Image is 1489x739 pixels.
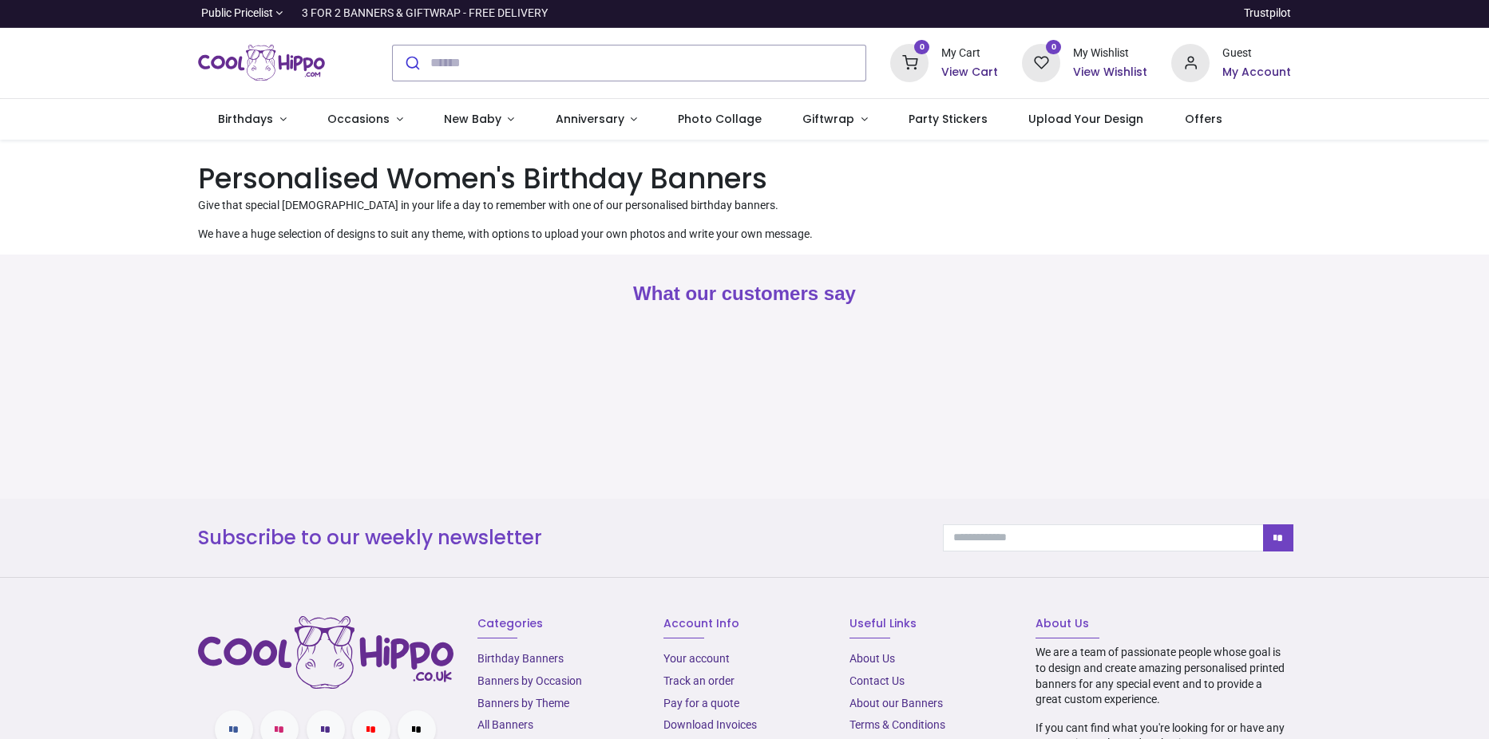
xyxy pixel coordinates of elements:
[849,652,895,665] a: About Us​
[1046,40,1061,55] sup: 0
[1022,55,1060,68] a: 0
[941,65,998,81] a: View Cart
[535,99,658,140] a: Anniversary
[678,111,762,127] span: Photo Collage
[909,111,988,127] span: Party Stickers
[307,99,423,140] a: Occasions
[218,111,273,127] span: Birthdays
[1028,111,1143,127] span: Upload Your Design
[302,6,548,22] div: 3 FOR 2 BANNERS & GIFTWRAP - FREE DELIVERY
[1036,645,1291,707] p: We are a team of passionate people whose goal is to design and create amazing personalised printe...
[663,616,826,632] h6: Account Info
[849,697,943,709] a: About our Banners
[198,280,1292,307] h2: What our customers say
[477,674,582,687] a: Banners by Occasion
[198,6,283,22] a: Public Pricelist
[1073,65,1147,81] a: View Wishlist
[477,718,533,731] a: All Banners
[663,674,735,687] a: Track an order
[198,198,1292,214] p: Give that special [DEMOGRAPHIC_DATA] in your life a day to remember with one of our personalised ...
[477,697,569,709] a: Banners by Theme
[849,616,1012,632] h6: Useful Links
[802,111,854,127] span: Giftwrap
[327,111,390,127] span: Occasions
[914,40,929,55] sup: 0
[1185,111,1222,127] span: Offers
[198,41,326,85] a: Logo of Cool Hippo
[663,718,757,731] a: Download Invoices
[201,6,273,22] span: Public Pricelist
[444,111,501,127] span: New Baby
[1073,45,1147,61] div: My Wishlist
[477,652,564,665] a: Birthday Banners
[1222,45,1291,61] div: Guest
[1222,65,1291,81] a: My Account
[663,697,739,709] a: Pay for a quote
[1036,616,1291,632] h6: About Us
[849,674,905,687] a: Contact Us
[423,99,535,140] a: New Baby
[663,652,730,665] a: Your account
[198,99,307,140] a: Birthdays
[1244,6,1291,22] a: Trustpilot
[198,159,1292,198] h1: Personalised Women's Birthday Banners
[941,45,998,61] div: My Cart
[890,55,929,68] a: 0
[198,227,1292,243] p: We have a huge selection of designs to suit any theme, with options to upload your own photos and...
[198,524,919,551] h3: Subscribe to our weekly newsletter
[782,99,889,140] a: Giftwrap
[198,41,326,85] img: Cool Hippo
[477,616,640,632] h6: Categories
[556,111,624,127] span: Anniversary
[393,45,430,81] button: Submit
[849,718,945,731] a: Terms & Conditions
